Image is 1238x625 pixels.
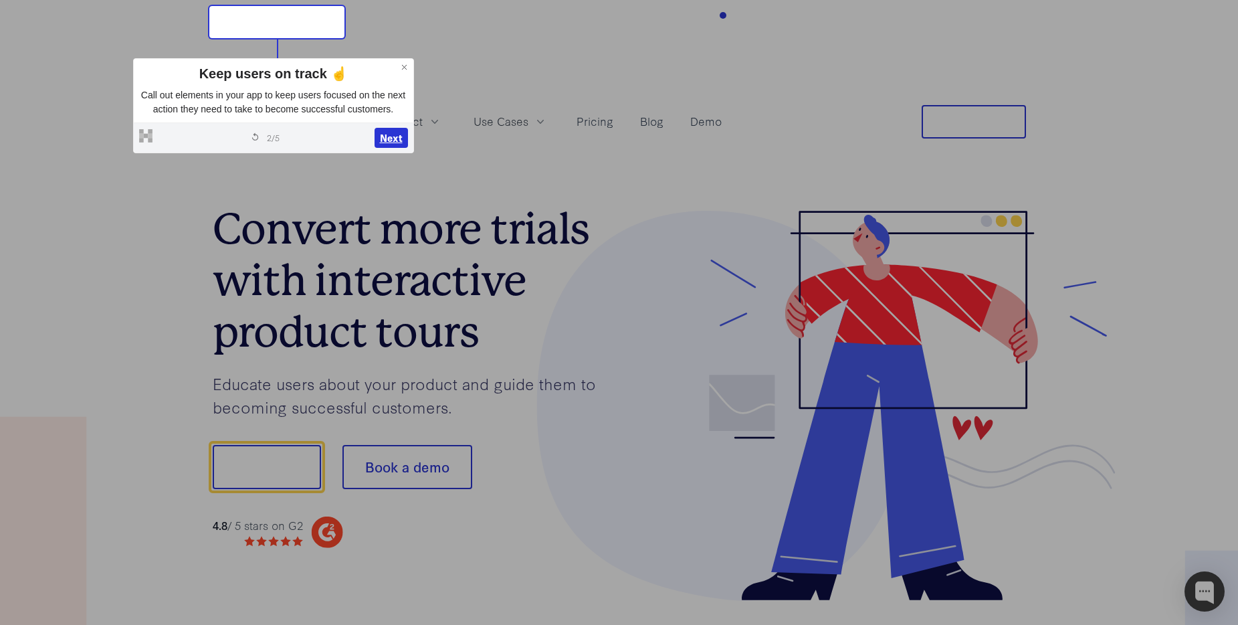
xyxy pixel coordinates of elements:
h1: Convert more trials with interactive product tours [213,203,619,357]
div: / 5 stars on G2 [213,517,303,534]
button: Show me! [213,445,321,489]
a: Blog [635,110,669,132]
a: Pricing [571,110,619,132]
button: Next [375,128,408,148]
button: Free Trial [922,105,1026,139]
span: 2 / 5 [267,131,280,143]
span: Use Cases [474,113,528,130]
p: Call out elements in your app to keep users focused on the next action they need to take to becom... [139,88,408,117]
button: Book a demo [342,445,472,489]
p: Educate users about your product and guide them to becoming successful customers. [213,372,619,418]
div: Keep users on track ☝️ [139,64,408,83]
a: Demo [685,110,727,132]
strong: 4.8 [213,517,227,533]
button: Use Cases [466,110,555,132]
